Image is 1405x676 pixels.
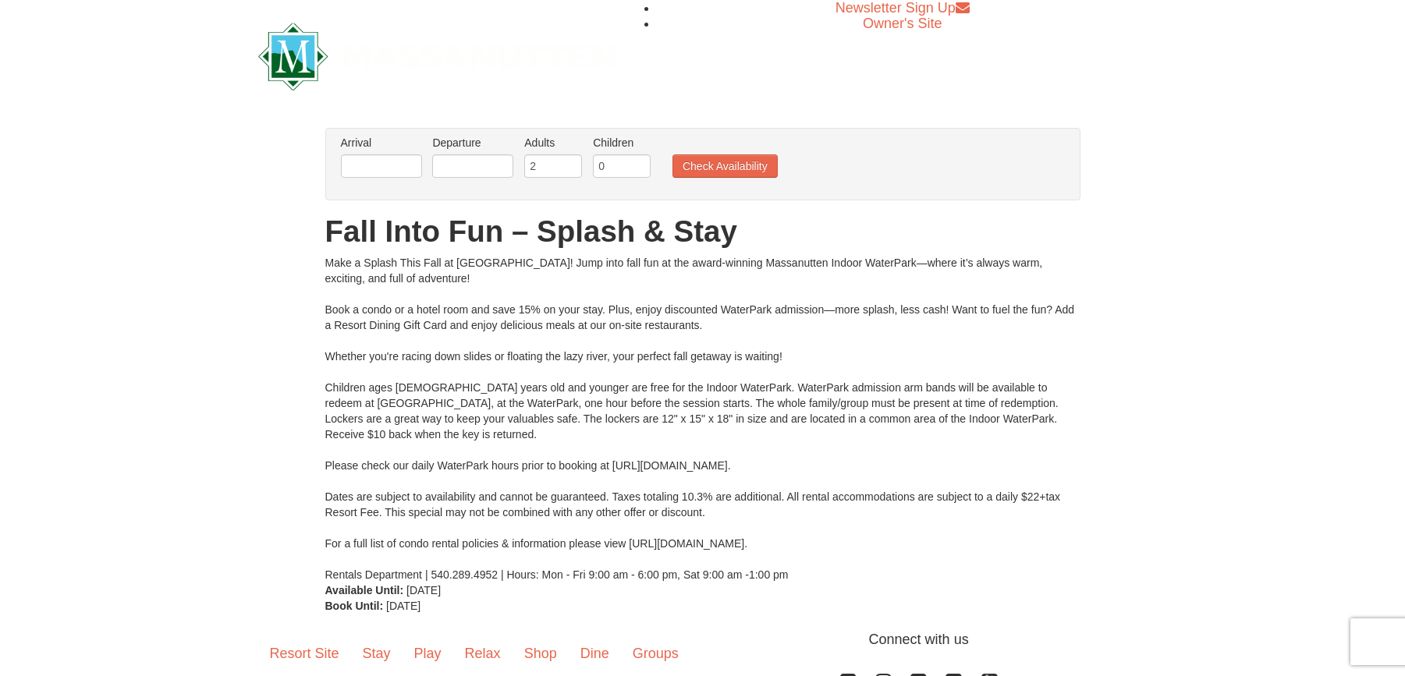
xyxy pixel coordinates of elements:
div: Make a Splash This Fall at [GEOGRAPHIC_DATA]! Jump into fall fun at the award-winning Massanutten... [325,255,1080,582]
strong: Available Until: [325,584,404,596]
label: Departure [432,135,513,150]
label: Adults [524,135,582,150]
label: Children [593,135,651,150]
strong: Book Until: [325,600,384,612]
img: Massanutten Resort Logo [258,23,616,90]
p: Connect with us [258,629,1148,650]
a: Owner's Site [863,16,942,31]
h1: Fall Into Fun – Splash & Stay [325,216,1080,247]
label: Arrival [341,135,422,150]
button: Check Availability [672,154,778,178]
span: [DATE] [406,584,441,596]
a: Massanutten Resort [258,36,616,73]
span: [DATE] [386,600,420,612]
